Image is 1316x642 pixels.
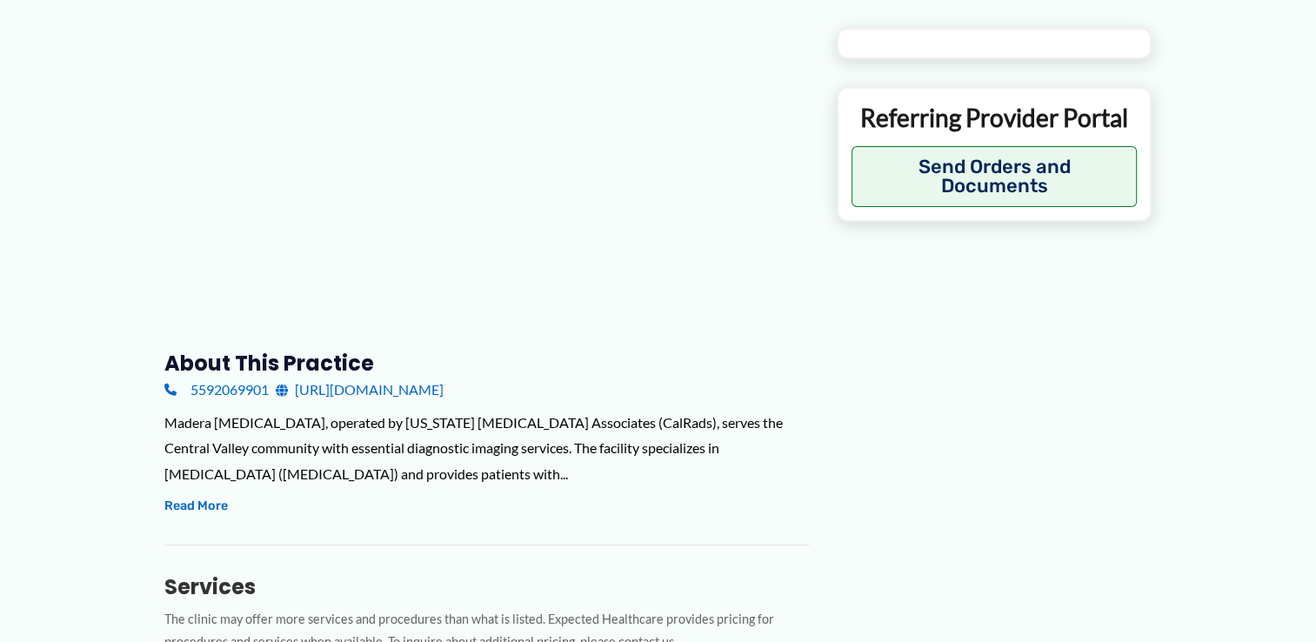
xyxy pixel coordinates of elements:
button: Read More [164,496,228,517]
h3: Services [164,573,809,600]
h3: About this practice [164,350,809,377]
a: [URL][DOMAIN_NAME] [276,377,444,403]
button: Send Orders and Documents [852,146,1138,207]
p: Referring Provider Portal [852,102,1138,133]
div: Madera [MEDICAL_DATA], operated by [US_STATE] [MEDICAL_DATA] Associates (CalRads), serves the Cen... [164,410,809,487]
a: 5592069901 [164,377,269,403]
